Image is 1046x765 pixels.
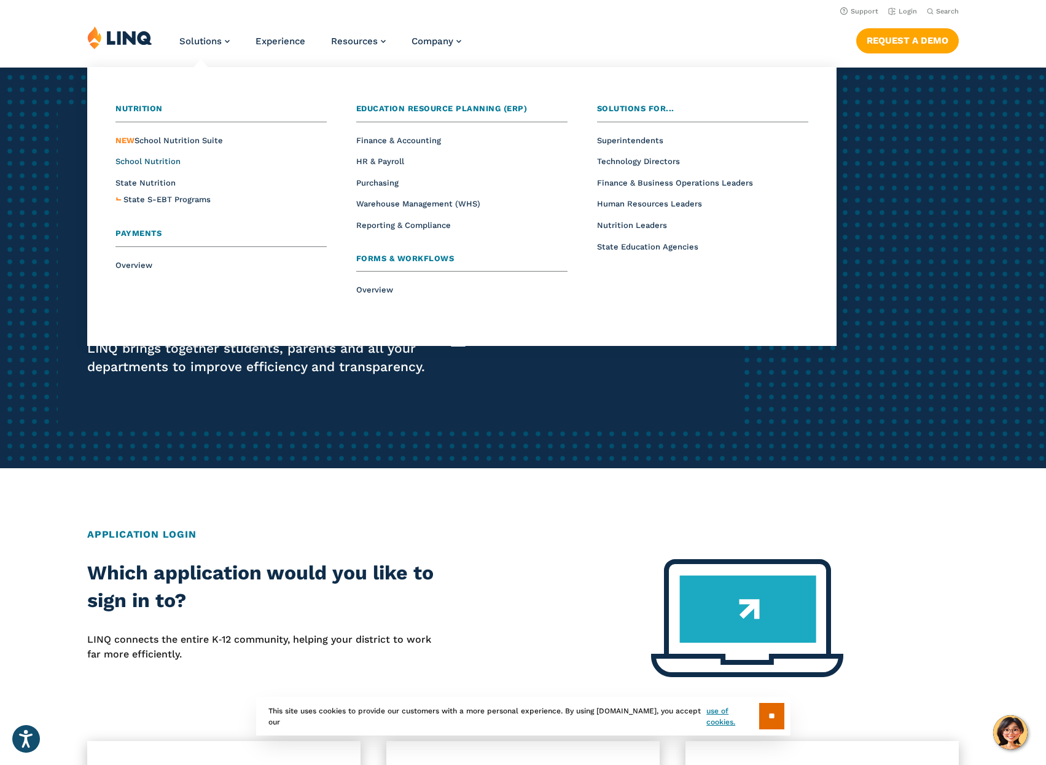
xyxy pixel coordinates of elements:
[856,28,959,53] a: Request a Demo
[356,103,568,122] a: Education Resource Planning (ERP)
[256,697,790,736] div: This site uses cookies to provide our customers with a more personal experience. By using [DOMAIN...
[993,715,1028,750] button: Hello, have a question? Let’s chat.
[331,36,386,47] a: Resources
[123,194,211,206] a: State S-EBT Programs
[179,36,222,47] span: Solutions
[115,103,327,122] a: Nutrition
[115,229,162,238] span: Payments
[115,136,223,145] span: School Nutrition Suite
[115,136,223,145] a: NEWSchool Nutrition Suite
[356,178,399,187] a: Purchasing
[87,527,959,542] h2: Application Login
[115,136,135,145] span: NEW
[597,242,698,251] a: State Education Agencies
[331,36,378,47] span: Resources
[356,199,480,208] a: Warehouse Management (WHS)
[856,26,959,53] nav: Button Navigation
[888,7,917,15] a: Login
[597,104,674,113] span: Solutions for...
[840,7,878,15] a: Support
[412,36,461,47] a: Company
[597,157,680,166] a: Technology Directors
[412,36,453,47] span: Company
[927,7,959,16] button: Open Search Bar
[115,261,152,270] a: Overview
[256,36,305,47] a: Experience
[936,7,959,15] span: Search
[356,254,455,263] span: Forms & Workflows
[123,195,211,204] span: State S-EBT Programs
[115,178,176,187] a: State Nutrition
[597,178,753,187] a: Finance & Business Operations Leaders
[87,559,435,615] h2: Which application would you like to sign in to?
[356,221,451,230] a: Reporting & Compliance
[356,285,393,294] a: Overview
[356,104,528,113] span: Education Resource Planning (ERP)
[179,36,230,47] a: Solutions
[87,632,435,662] p: LINQ connects the entire K‑12 community, helping your district to work far more efficiently.
[115,104,163,113] span: Nutrition
[356,136,441,145] a: Finance & Accounting
[115,227,327,247] a: Payments
[356,157,404,166] a: HR & Payroll
[597,221,667,230] a: Nutrition Leaders
[87,339,490,376] p: LINQ brings together students, parents and all your departments to improve efficiency and transpa...
[706,705,759,728] a: use of cookies.
[179,26,461,66] nav: Primary Navigation
[597,136,663,145] a: Superintendents
[356,253,568,272] a: Forms & Workflows
[597,103,808,122] a: Solutions for...
[115,157,181,166] a: School Nutrition
[597,199,702,208] a: Human Resources Leaders
[87,26,152,49] img: LINQ | K‑12 Software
